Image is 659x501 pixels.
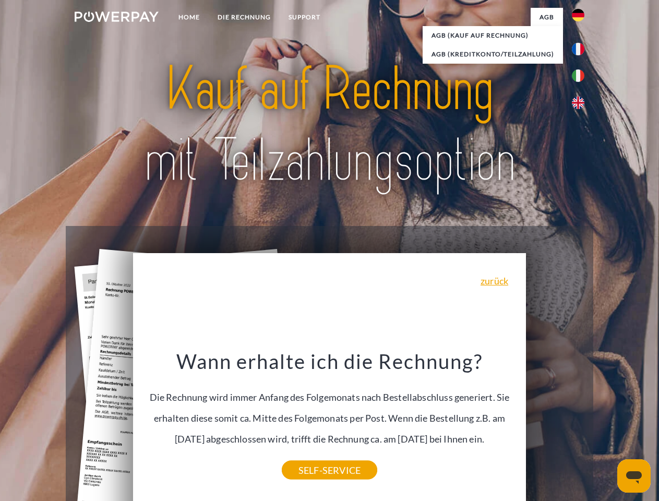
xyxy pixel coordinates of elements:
[209,8,280,27] a: DIE RECHNUNG
[282,461,377,480] a: SELF-SERVICE
[100,50,559,200] img: title-powerpay_de.svg
[139,349,520,470] div: Die Rechnung wird immer Anfang des Folgemonats nach Bestellabschluss generiert. Sie erhalten dies...
[617,459,651,493] iframe: Schaltfläche zum Öffnen des Messaging-Fensters
[75,11,159,22] img: logo-powerpay-white.svg
[572,69,584,82] img: it
[280,8,329,27] a: SUPPORT
[572,43,584,55] img: fr
[423,45,563,64] a: AGB (Kreditkonto/Teilzahlung)
[572,97,584,109] img: en
[423,26,563,45] a: AGB (Kauf auf Rechnung)
[572,9,584,21] img: de
[139,349,520,374] h3: Wann erhalte ich die Rechnung?
[481,276,508,285] a: zurück
[531,8,563,27] a: agb
[170,8,209,27] a: Home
